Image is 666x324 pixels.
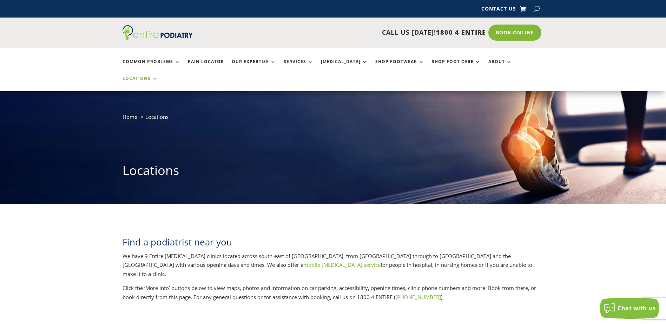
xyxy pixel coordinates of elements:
[123,162,544,183] h1: Locations
[488,25,541,41] a: Book Online
[123,34,193,41] a: Entire Podiatry
[123,76,158,91] a: Locations
[600,298,659,319] button: Chat with us
[220,28,486,37] p: CALL US [DATE]!
[123,113,137,120] a: Home
[123,25,193,40] img: logo (1)
[232,59,276,74] a: Our Expertise
[618,304,655,312] span: Chat with us
[123,59,180,74] a: Common Problems
[188,59,224,74] a: Pain Locator
[123,236,544,252] h2: Find a podiatrist near you
[432,59,481,74] a: Shop Foot Care
[303,261,381,268] a: mobile [MEDICAL_DATA] service
[145,113,169,120] span: Locations
[123,112,544,127] nav: breadcrumb
[395,293,441,301] a: [PHONE_NUMBER]
[284,59,313,74] a: Services
[488,59,512,74] a: About
[123,284,544,302] p: Click the ‘More Info’ buttons below to view maps, photos and information on car parking, accessib...
[123,252,544,284] p: We have 9 Entire [MEDICAL_DATA] clinics located across south-east of [GEOGRAPHIC_DATA], from [GEO...
[375,59,424,74] a: Shop Footwear
[481,6,516,14] a: Contact Us
[321,59,368,74] a: [MEDICAL_DATA]
[436,28,486,36] span: 1800 4 ENTIRE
